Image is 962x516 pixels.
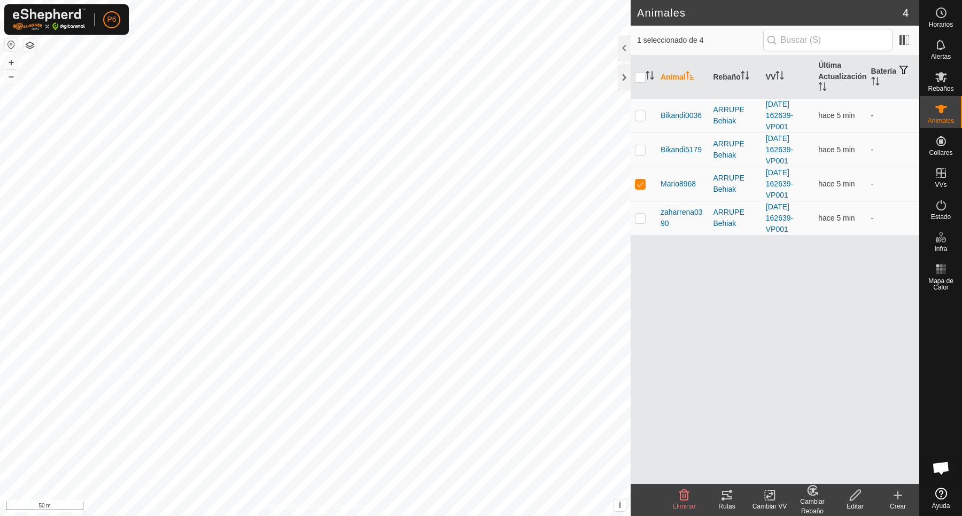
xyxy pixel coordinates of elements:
[637,6,903,19] h2: Animales
[637,35,763,46] span: 1 seleccionado de 4
[656,56,709,99] th: Animal
[818,111,855,120] span: 6 oct 2025, 9:43
[713,138,757,161] div: ARRUPE Behiak
[834,502,876,511] div: Editar
[775,73,784,81] p-sorticon: Activar para ordenar
[741,73,749,81] p-sorticon: Activar para ordenar
[935,182,947,188] span: VVs
[791,497,834,516] div: Cambiar Rebaño
[818,214,855,222] span: 6 oct 2025, 9:43
[814,56,866,99] th: Última Actualización
[818,84,827,92] p-sorticon: Activar para ordenar
[929,21,953,28] span: Horarios
[335,502,370,512] a: Contáctenos
[713,173,757,195] div: ARRUPE Behiak
[705,502,748,511] div: Rutas
[932,503,950,509] span: Ayuda
[661,178,696,190] span: Mario8968
[818,145,855,154] span: 6 oct 2025, 9:43
[107,14,116,25] span: P6
[934,246,947,252] span: Infra
[763,29,893,51] input: Buscar (S)
[766,168,793,199] a: [DATE] 162639-VP001
[867,201,919,235] td: -
[922,278,959,291] span: Mapa de Calor
[867,98,919,132] td: -
[920,483,962,513] a: Ayuda
[5,38,18,51] button: Restablecer Mapa
[646,73,654,81] p-sorticon: Activar para ordenar
[661,110,702,121] span: Bikandi0036
[867,132,919,167] td: -
[876,502,919,511] div: Crear
[867,167,919,201] td: -
[614,499,626,511] button: i
[818,179,855,188] span: 6 oct 2025, 9:43
[260,502,322,512] a: Política de Privacidad
[661,144,702,155] span: Bikandi5179
[5,70,18,83] button: –
[928,118,954,124] span: Animales
[24,39,36,52] button: Capas del Mapa
[766,134,793,165] a: [DATE] 162639-VP001
[713,104,757,127] div: ARRUPE Behiak
[928,85,953,92] span: Rebaños
[5,56,18,69] button: +
[925,452,957,484] div: Chat abierto
[762,56,814,99] th: VV
[661,207,704,229] span: zaharrena0390
[13,9,86,30] img: Logo Gallagher
[931,214,951,220] span: Estado
[619,501,621,510] span: i
[766,100,793,131] a: [DATE] 162639-VP001
[766,202,793,233] a: [DATE] 162639-VP001
[748,502,791,511] div: Cambiar VV
[931,53,951,60] span: Alertas
[686,73,694,81] p-sorticon: Activar para ordenar
[871,79,880,87] p-sorticon: Activar para ordenar
[713,207,757,229] div: ARRUPE Behiak
[929,150,952,156] span: Collares
[903,5,909,21] span: 4
[672,503,695,510] span: Eliminar
[867,56,919,99] th: Batería
[709,56,761,99] th: Rebaño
